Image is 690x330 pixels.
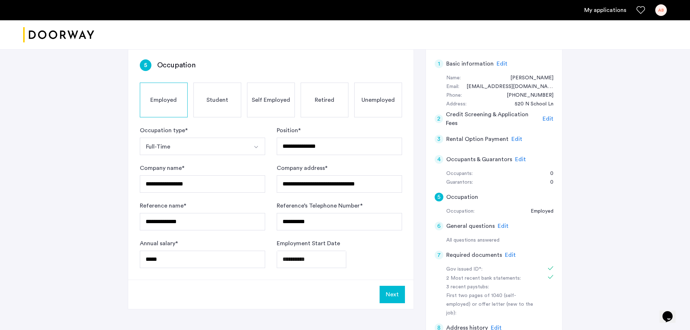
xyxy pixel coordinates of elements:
div: Aaron Bard [503,74,553,83]
div: 2 Most recent bank statements: [446,274,538,283]
label: Company name * [140,164,184,172]
button: Select option [140,138,248,155]
h5: Basic information [446,59,494,68]
div: Employed [523,207,553,216]
label: Reference’s Telephone Number * [277,201,363,210]
div: +17179259980 [499,91,553,100]
div: 5 [140,59,151,71]
div: 1 [435,59,443,68]
h5: Required documents [446,251,502,259]
h5: Credit Screening & Application Fees [446,110,540,128]
a: Favorites [636,6,645,14]
div: 6 [435,222,443,230]
div: 7 [435,251,443,259]
div: Occupants: [446,170,473,178]
span: Retired [315,96,334,104]
h5: General questions [446,222,495,230]
div: 4 [435,155,443,164]
div: 0 [543,170,553,178]
label: Reference name * [140,201,186,210]
div: 3 [435,135,443,143]
div: All questions answered [446,236,553,245]
span: Unemployed [361,96,395,104]
a: Cazamio logo [23,21,94,49]
div: 0 [543,178,553,187]
img: arrow [253,144,259,150]
div: Guarantors: [446,178,473,187]
div: First two pages of 1040 (self-employed) or offer letter (new to the job): [446,292,538,318]
h5: Occupants & Guarantors [446,155,512,164]
label: Occupation type * [140,126,188,135]
div: Occupation: [446,207,474,216]
span: Edit [543,116,553,122]
div: 3 recent paystubs: [446,283,538,292]
div: Name: [446,74,461,83]
div: bardaaronm@gmail.com [459,83,553,91]
button: Select option [248,138,265,155]
h5: Rental Option Payment [446,135,509,143]
span: Edit [497,61,507,67]
h3: Occupation [157,60,196,70]
input: Employment Start Date [277,251,346,268]
h5: Occupation [446,193,478,201]
img: logo [23,21,94,49]
span: Self Employed [252,96,290,104]
label: Position * [277,126,301,135]
div: Phone: [446,91,462,100]
label: Company address * [277,164,327,172]
div: Email: [446,83,459,91]
a: My application [584,6,626,14]
div: 520 N School Ln [507,100,553,109]
label: Annual salary * [140,239,178,248]
label: Employment Start Date [277,239,340,248]
span: Edit [505,252,516,258]
span: Student [206,96,228,104]
iframe: chat widget [660,301,683,323]
span: Edit [498,223,509,229]
div: AB [655,4,667,16]
span: Employed [150,96,177,104]
div: Address: [446,100,467,109]
div: Gov issued ID*: [446,265,538,274]
div: 2 [435,114,443,123]
div: 5 [435,193,443,201]
span: Edit [515,156,526,162]
button: Next [380,286,405,303]
span: Edit [511,136,522,142]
